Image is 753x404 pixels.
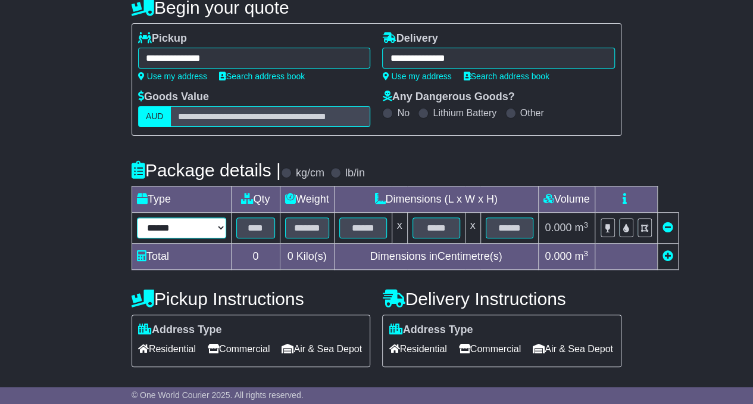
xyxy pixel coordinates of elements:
[334,187,538,213] td: Dimensions (L x W x H)
[663,222,673,234] a: Remove this item
[382,72,451,81] a: Use my address
[219,72,305,81] a: Search address book
[392,213,407,244] td: x
[382,289,621,309] h4: Delivery Instructions
[459,340,521,358] span: Commercial
[288,250,293,262] span: 0
[465,213,480,244] td: x
[574,250,588,262] span: m
[231,187,280,213] td: Qty
[397,107,409,119] label: No
[132,187,231,213] td: Type
[296,167,324,180] label: kg/cm
[389,324,473,337] label: Address Type
[433,107,496,119] label: Lithium Battery
[138,91,209,104] label: Goods Value
[538,187,595,213] td: Volume
[583,220,588,229] sup: 3
[389,340,446,358] span: Residential
[132,390,304,400] span: © One World Courier 2025. All rights reserved.
[280,187,334,213] td: Weight
[138,32,187,45] label: Pickup
[282,340,362,358] span: Air & Sea Depot
[545,250,571,262] span: 0.000
[231,244,280,270] td: 0
[132,244,231,270] td: Total
[583,249,588,258] sup: 3
[545,222,571,234] span: 0.000
[334,244,538,270] td: Dimensions in Centimetre(s)
[280,244,334,270] td: Kilo(s)
[208,340,270,358] span: Commercial
[138,72,207,81] a: Use my address
[132,160,281,180] h4: Package details |
[574,222,588,234] span: m
[132,289,371,309] h4: Pickup Instructions
[464,72,549,81] a: Search address book
[345,167,365,180] label: lb/in
[382,91,514,104] label: Any Dangerous Goods?
[138,324,222,337] label: Address Type
[520,107,544,119] label: Other
[663,250,673,262] a: Add new item
[138,340,196,358] span: Residential
[533,340,613,358] span: Air & Sea Depot
[382,32,438,45] label: Delivery
[138,106,171,127] label: AUD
